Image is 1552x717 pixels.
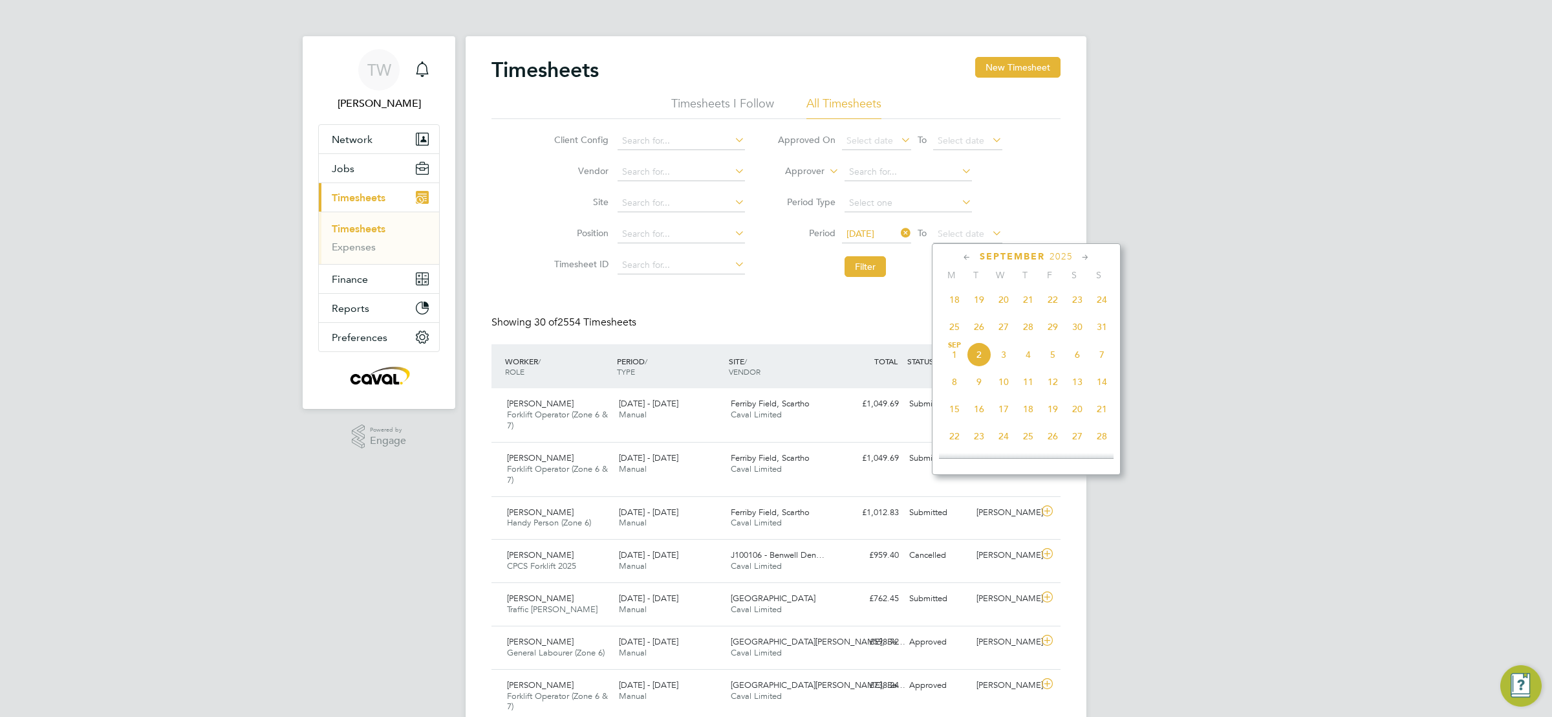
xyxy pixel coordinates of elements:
[618,194,745,212] input: Search for...
[491,316,639,329] div: Showing
[837,632,904,653] div: £598.72
[971,632,1039,653] div: [PERSON_NAME]
[332,133,372,146] span: Network
[845,194,972,212] input: Select one
[319,125,439,153] button: Network
[837,675,904,696] div: £738.24
[1065,314,1090,339] span: 30
[332,331,387,344] span: Preferences
[332,162,354,175] span: Jobs
[837,545,904,566] div: £959.40
[1065,287,1090,312] span: 23
[731,636,905,647] span: [GEOGRAPHIC_DATA][PERSON_NAME], Be…
[1040,370,1065,394] span: 12
[618,132,745,150] input: Search for...
[731,604,782,615] span: Caval Limited
[618,225,745,243] input: Search for...
[914,225,931,241] span: To
[332,241,376,253] a: Expenses
[507,463,608,485] span: Forklift Operator (Zone 6 & 7)
[904,675,971,696] div: Approved
[1040,397,1065,421] span: 19
[942,314,967,339] span: 25
[914,131,931,148] span: To
[991,287,1016,312] span: 20
[942,424,967,448] span: 22
[318,365,440,386] a: Go to home page
[991,424,1016,448] span: 24
[352,425,407,449] a: Powered byEngage
[507,604,598,615] span: Traffic [PERSON_NAME]
[731,593,815,604] span: [GEOGRAPHIC_DATA]
[619,452,678,463] span: [DATE] - [DATE]
[370,425,406,436] span: Powered by
[1040,314,1065,339] span: 29
[507,507,574,518] span: [PERSON_NAME]
[1065,370,1090,394] span: 13
[550,165,609,177] label: Vendor
[874,356,898,366] span: TOTAL
[619,560,647,571] span: Manual
[619,604,647,615] span: Manual
[731,549,824,560] span: J100106 - Benwell Den…
[904,393,971,415] div: Submitted
[938,228,984,239] span: Select date
[619,463,647,474] span: Manual
[837,393,904,415] div: £1,049.69
[942,370,967,394] span: 8
[1090,397,1114,421] span: 21
[303,36,455,409] nav: Main navigation
[988,269,1013,281] span: W
[367,61,391,78] span: TW
[507,398,574,409] span: [PERSON_NAME]
[534,316,636,329] span: 2554 Timesheets
[904,545,971,566] div: Cancelled
[942,287,967,312] span: 18
[507,679,574,690] span: [PERSON_NAME]
[967,424,991,448] span: 23
[980,251,1045,262] span: September
[645,356,647,366] span: /
[538,356,541,366] span: /
[1090,287,1114,312] span: 24
[942,342,967,367] span: 1
[1090,314,1114,339] span: 31
[731,679,905,690] span: [GEOGRAPHIC_DATA][PERSON_NAME], Be…
[332,223,385,235] a: Timesheets
[1016,370,1040,394] span: 11
[550,258,609,270] label: Timesheet ID
[1016,397,1040,421] span: 18
[618,163,745,181] input: Search for...
[619,636,678,647] span: [DATE] - [DATE]
[318,49,440,111] a: TW[PERSON_NAME]
[904,632,971,653] div: Approved
[619,517,647,528] span: Manual
[1500,665,1542,707] button: Engage Resource Center
[845,163,972,181] input: Search for...
[1062,269,1086,281] span: S
[507,593,574,604] span: [PERSON_NAME]
[507,560,576,571] span: CPCS Forklift 2025
[731,398,810,409] span: Ferriby Field, Scartho
[614,349,726,383] div: PERIOD
[1065,397,1090,421] span: 20
[619,593,678,604] span: [DATE] - [DATE]
[904,349,971,373] div: STATUS
[550,196,609,208] label: Site
[550,227,609,239] label: Position
[1086,269,1111,281] span: S
[964,269,988,281] span: T
[332,192,385,204] span: Timesheets
[1016,314,1040,339] span: 28
[618,256,745,274] input: Search for...
[726,349,837,383] div: SITE
[619,398,678,409] span: [DATE] - [DATE]
[729,366,760,377] span: VENDOR
[991,397,1016,421] span: 17
[507,549,574,560] span: [PERSON_NAME]
[991,370,1016,394] span: 10
[534,316,557,329] span: 30 of
[1090,342,1114,367] span: 7
[971,545,1039,566] div: [PERSON_NAME]
[777,227,835,239] label: Period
